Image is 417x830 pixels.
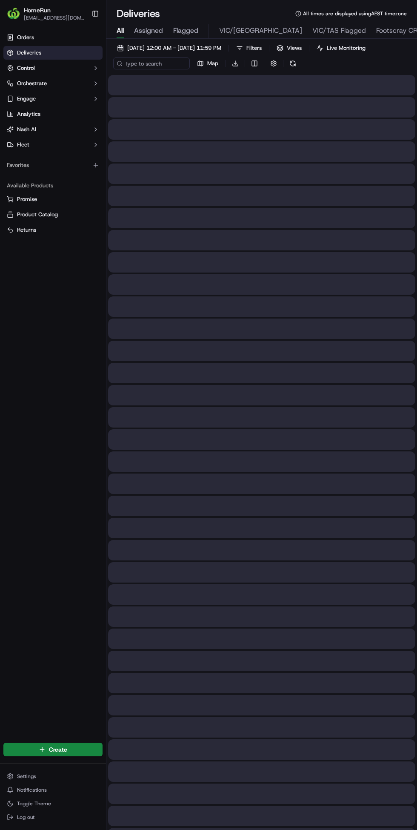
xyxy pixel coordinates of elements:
[3,811,103,823] button: Log out
[24,14,85,21] button: [EMAIL_ADDRESS][DOMAIN_NAME]
[7,7,20,20] img: HomeRun
[17,49,41,57] span: Deliveries
[113,57,190,69] input: Type to search
[273,42,306,54] button: Views
[3,179,103,192] div: Available Products
[17,814,34,821] span: Log out
[3,223,103,237] button: Returns
[3,107,103,121] a: Analytics
[173,26,198,36] span: Flagged
[127,44,221,52] span: [DATE] 12:00 AM - [DATE] 11:59 PM
[193,57,222,69] button: Map
[303,10,407,17] span: All times are displayed using AEST timezone
[313,42,369,54] button: Live Monitoring
[3,92,103,106] button: Engage
[7,211,99,218] a: Product Catalog
[3,46,103,60] a: Deliveries
[3,192,103,206] button: Promise
[3,743,103,756] button: Create
[17,80,47,87] span: Orchestrate
[3,61,103,75] button: Control
[17,141,29,149] span: Fleet
[3,798,103,810] button: Toggle Theme
[287,57,299,69] button: Refresh
[3,138,103,152] button: Fleet
[117,26,124,36] span: All
[327,44,366,52] span: Live Monitoring
[312,26,366,36] span: VIC/TAS Flagged
[17,800,51,807] span: Toggle Theme
[17,773,36,780] span: Settings
[17,110,40,118] span: Analytics
[17,34,34,41] span: Orders
[3,770,103,782] button: Settings
[287,44,302,52] span: Views
[3,77,103,90] button: Orchestrate
[17,787,47,793] span: Notifications
[49,745,67,754] span: Create
[207,60,218,67] span: Map
[117,7,160,20] h1: Deliveries
[113,42,225,54] button: [DATE] 12:00 AM - [DATE] 11:59 PM
[17,95,36,103] span: Engage
[17,126,36,133] span: Nash AI
[246,44,262,52] span: Filters
[7,195,99,203] a: Promise
[3,158,103,172] div: Favorites
[3,3,88,24] button: HomeRunHomeRun[EMAIL_ADDRESS][DOMAIN_NAME]
[7,226,99,234] a: Returns
[17,64,35,72] span: Control
[3,31,103,44] a: Orders
[232,42,266,54] button: Filters
[17,211,58,218] span: Product Catalog
[17,226,36,234] span: Returns
[3,784,103,796] button: Notifications
[24,6,51,14] button: HomeRun
[17,195,37,203] span: Promise
[134,26,163,36] span: Assigned
[219,26,302,36] span: VIC/[GEOGRAPHIC_DATA]
[3,123,103,136] button: Nash AI
[3,208,103,221] button: Product Catalog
